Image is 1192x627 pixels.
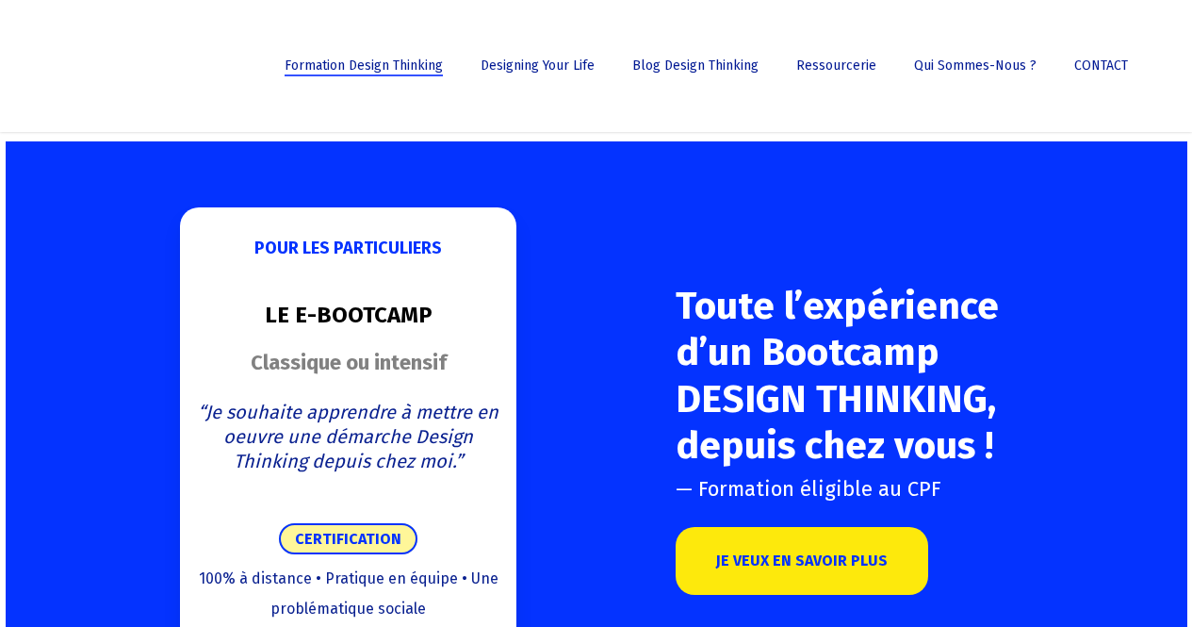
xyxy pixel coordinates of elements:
[251,350,447,375] strong: Classique ou intensif
[199,569,498,618] span: 100% à distance • Pratique en équipe • Une problématique sociale
[787,59,886,73] a: Ressourcerie
[265,302,433,328] span: LE E-BOOTCAMP
[279,523,417,554] span: CERTIFICATION
[676,527,928,595] a: JE VEUX EN SAVOIR PLUS
[481,58,595,74] span: Designing Your Life
[471,59,604,73] a: Designing Your Life
[905,59,1046,73] a: Qui sommes-nous ?
[676,476,941,502] span: — Formation éligible au CPF
[275,59,452,73] a: Formation Design Thinking
[1065,59,1137,73] a: CONTACT
[198,401,498,472] span: “Je souhaite apprendre à mettre en oeuvre une démarche Design Thinking depuis chez moi.”
[623,59,768,73] a: Blog Design Thinking
[676,283,999,469] span: Toute l’expérience d’un Bootcamp DESIGN THINKING, depuis chez vous !
[1074,58,1128,74] span: CONTACT
[285,58,443,74] span: Formation Design Thinking
[632,58,759,74] span: Blog Design Thinking
[914,58,1037,74] span: Qui sommes-nous ?
[254,238,442,258] strong: POUR LES PARTICULIERS
[796,58,876,74] span: Ressourcerie
[26,28,225,104] img: French Future Academy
